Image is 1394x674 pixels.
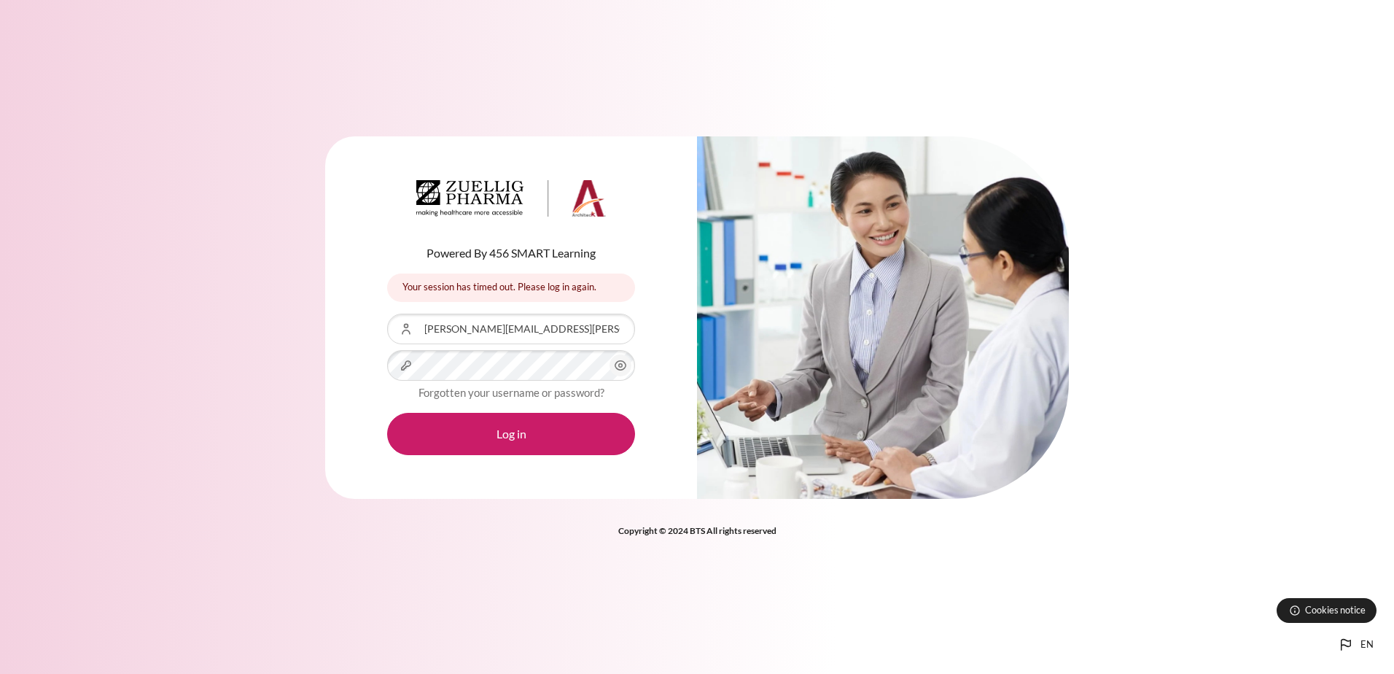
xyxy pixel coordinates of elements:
[1277,598,1377,623] button: Cookies notice
[387,274,635,302] div: Your session has timed out. Please log in again.
[1305,603,1366,617] span: Cookies notice
[1360,638,1374,652] span: en
[418,386,604,399] a: Forgotten your username or password?
[387,314,635,344] input: Username or Email Address
[618,525,776,536] strong: Copyright © 2024 BTS All rights reserved
[387,244,635,262] p: Powered By 456 SMART Learning
[416,180,606,222] a: Architeck
[1331,630,1379,659] button: Languages
[387,413,635,455] button: Log in
[416,180,606,217] img: Architeck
